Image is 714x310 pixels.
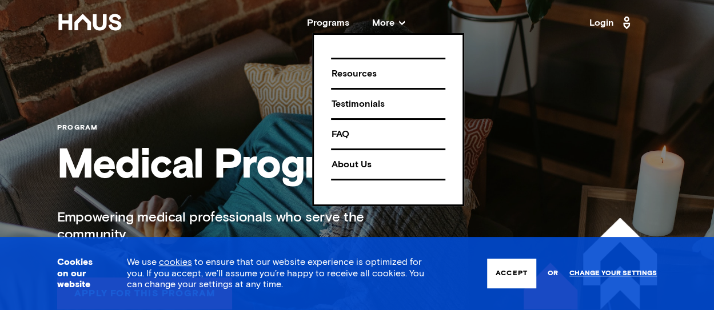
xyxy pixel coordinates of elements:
[57,257,98,290] h3: Cookies on our website
[331,118,445,148] a: FAQ
[57,144,657,189] h1: Medical Program
[372,18,405,27] span: More
[487,259,536,288] button: Accept
[331,94,445,114] div: Testimonials
[57,209,389,243] p: Empowering medical professionals who serve the community.
[159,257,192,267] a: cookies
[57,123,657,132] h3: program
[331,148,445,180] a: About Us
[331,58,445,88] a: Resources
[331,155,445,175] div: About Us
[127,257,424,288] span: We use to ensure that our website experience is optimized for you. If you accept, we’ll assume yo...
[331,124,445,144] div: FAQ
[331,64,445,84] div: Resources
[548,264,558,284] span: or
[589,14,634,32] a: Login
[307,18,349,27] a: Programs
[331,88,445,118] a: Testimonials
[569,269,657,277] a: Change your settings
